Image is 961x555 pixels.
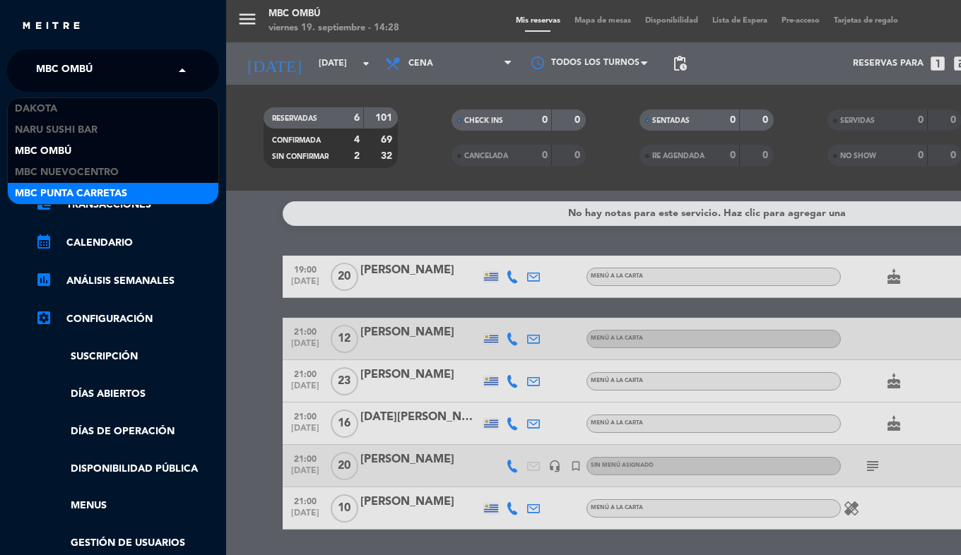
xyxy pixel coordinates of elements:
[15,122,98,138] span: NARU Sushi Bar
[35,535,219,551] a: Gestión de usuarios
[15,165,119,181] span: MBC Nuevocentro
[35,271,52,288] i: assessment
[35,386,219,402] a: Días abiertos
[35,273,219,290] a: assessmentANÁLISIS SEMANALES
[35,349,219,365] a: Suscripción
[35,498,219,514] a: Menus
[35,196,219,213] a: account_balance_walletTransacciones
[15,186,127,202] span: MBC Punta Carretas
[35,233,52,250] i: calendar_month
[15,143,71,160] span: MBC Ombú
[35,424,219,440] a: Días de Operación
[36,56,93,85] span: MBC Ombú
[35,461,219,477] a: Disponibilidad pública
[15,101,57,117] span: Dakota
[35,309,52,326] i: settings_applications
[35,311,219,328] a: Configuración
[35,234,219,251] a: calendar_monthCalendario
[21,21,81,32] img: MEITRE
